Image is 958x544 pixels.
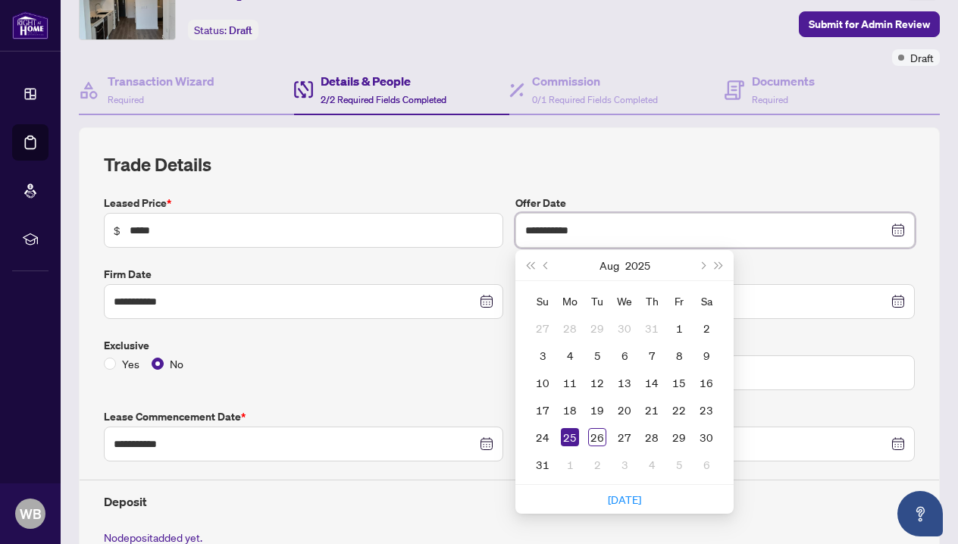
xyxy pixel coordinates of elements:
div: 2 [588,455,606,474]
button: Submit for Admin Review [799,11,940,37]
span: Draft [910,49,934,66]
td: 2025-08-26 [584,424,611,451]
td: 2025-08-02 [693,314,720,342]
div: 20 [615,401,634,419]
td: 2025-07-28 [556,314,584,342]
td: 2025-07-30 [611,314,638,342]
h4: Details & People [321,72,446,90]
div: 6 [697,455,715,474]
th: Th [638,287,665,314]
div: 11 [561,374,579,392]
span: 2/2 Required Fields Completed [321,94,446,105]
th: Su [529,287,556,314]
td: 2025-08-11 [556,369,584,396]
td: 2025-08-01 [665,314,693,342]
span: Required [752,94,788,105]
span: Yes [116,355,146,372]
label: Firm Date [104,266,503,283]
td: 2025-09-04 [638,451,665,478]
td: 2025-08-03 [529,342,556,369]
td: 2025-08-13 [611,369,638,396]
td: 2025-08-17 [529,396,556,424]
td: 2025-08-25 [556,424,584,451]
td: 2025-08-19 [584,396,611,424]
td: 2025-08-18 [556,396,584,424]
td: 2025-08-20 [611,396,638,424]
div: 25 [561,428,579,446]
div: 29 [670,428,688,446]
div: 1 [670,319,688,337]
td: 2025-08-28 [638,424,665,451]
td: 2025-09-06 [693,451,720,478]
div: 6 [615,346,634,364]
div: 30 [697,428,715,446]
td: 2025-08-06 [611,342,638,369]
div: Status: [188,20,258,40]
div: 27 [534,319,552,337]
div: 3 [615,455,634,474]
h2: Trade Details [104,152,915,177]
div: 13 [615,374,634,392]
div: 30 [615,319,634,337]
div: 16 [697,374,715,392]
span: 0/1 Required Fields Completed [532,94,658,105]
th: Fr [665,287,693,314]
div: 29 [588,319,606,337]
td: 2025-08-22 [665,396,693,424]
td: 2025-08-15 [665,369,693,396]
button: Choose a year [625,250,650,280]
h4: Deposit [104,492,915,511]
div: 22 [670,401,688,419]
span: No deposit added yet. [104,530,202,544]
div: 2 [697,319,715,337]
td: 2025-08-10 [529,369,556,396]
div: 28 [561,319,579,337]
td: 2025-08-30 [693,424,720,451]
button: Previous month (PageUp) [538,250,555,280]
td: 2025-09-02 [584,451,611,478]
h4: Commission [532,72,658,90]
h4: Transaction Wizard [108,72,214,90]
th: Tu [584,287,611,314]
label: Lease Commencement Date [104,408,503,425]
button: Next month (PageDown) [693,250,710,280]
td: 2025-08-23 [693,396,720,424]
td: 2025-08-12 [584,369,611,396]
td: 2025-07-27 [529,314,556,342]
div: 5 [588,346,606,364]
div: 27 [615,428,634,446]
label: Leased Price [104,195,503,211]
div: 24 [534,428,552,446]
div: 17 [534,401,552,419]
td: 2025-09-03 [611,451,638,478]
td: 2025-08-08 [665,342,693,369]
td: 2025-08-05 [584,342,611,369]
div: 7 [643,346,661,364]
div: 1 [561,455,579,474]
div: 15 [670,374,688,392]
th: Sa [693,287,720,314]
div: 31 [643,319,661,337]
div: 18 [561,401,579,419]
div: 19 [588,401,606,419]
button: Last year (Control + left) [521,250,538,280]
button: Open asap [897,491,943,536]
div: 28 [643,428,661,446]
td: 2025-08-21 [638,396,665,424]
div: 10 [534,374,552,392]
div: 4 [643,455,661,474]
td: 2025-09-05 [665,451,693,478]
label: Exclusive [104,337,503,354]
td: 2025-09-01 [556,451,584,478]
h4: Documents [752,72,815,90]
div: 26 [588,428,606,446]
div: 8 [670,346,688,364]
div: 4 [561,346,579,364]
div: 12 [588,374,606,392]
td: 2025-08-04 [556,342,584,369]
td: 2025-08-07 [638,342,665,369]
a: [DATE] [608,492,641,506]
td: 2025-08-16 [693,369,720,396]
span: Submit for Admin Review [809,12,930,36]
span: WB [20,503,42,524]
